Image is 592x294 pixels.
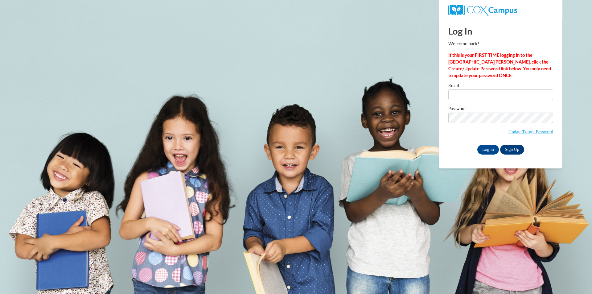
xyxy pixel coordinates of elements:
[500,145,524,155] a: Sign Up
[448,5,517,16] img: COX Campus
[508,129,553,134] a: Update/Forgot Password
[448,83,553,89] label: Email
[448,7,517,12] a: COX Campus
[448,106,553,113] label: Password
[448,25,553,37] h1: Log In
[448,52,551,78] strong: If this is your FIRST TIME logging in to the [GEOGRAPHIC_DATA][PERSON_NAME], click the Create/Upd...
[448,40,553,47] p: Welcome back!
[477,145,499,155] input: Log In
